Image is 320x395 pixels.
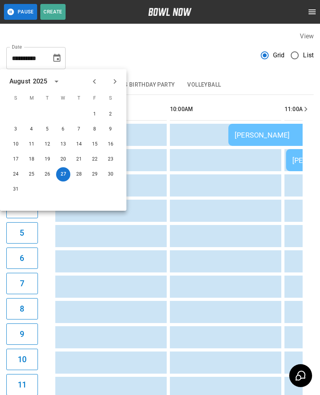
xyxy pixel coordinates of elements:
button: Aug 28, 2025 [72,167,86,181]
button: Aug 20, 2025 [56,152,70,166]
button: Aug 21, 2025 [72,152,86,166]
h6: 11 [18,378,26,391]
div: 2025 [33,77,47,86]
label: View [300,32,314,40]
button: Aug 27, 2025 [56,167,70,181]
span: List [303,51,314,60]
button: 10 [6,349,38,370]
div: inventory tabs [6,76,314,94]
button: 5 [6,222,38,244]
button: Aug 30, 2025 [104,167,118,181]
button: Aug 29, 2025 [88,167,102,181]
h6: 8 [20,302,24,315]
button: Aug 11, 2025 [24,137,39,151]
button: Aug 26, 2025 [40,167,55,181]
button: 6 [6,248,38,269]
button: Aug 16, 2025 [104,137,118,151]
button: Next month [108,75,122,88]
button: Aug 6, 2025 [56,122,70,136]
button: 9 [6,323,38,345]
th: 10:00AM [170,98,281,121]
h6: 10 [18,353,26,366]
button: Aug 3, 2025 [9,122,23,136]
h6: 7 [20,277,24,290]
button: Aug 2, 2025 [104,107,118,121]
button: Aug 13, 2025 [56,137,70,151]
button: Aug 24, 2025 [9,167,23,181]
button: Aug 19, 2025 [40,152,55,166]
button: Aug 8, 2025 [88,122,102,136]
div: August [9,77,30,86]
h6: 6 [20,252,24,265]
span: Grid [273,51,285,60]
button: Aug 7, 2025 [72,122,86,136]
span: S [9,91,23,106]
button: Aug 23, 2025 [104,152,118,166]
button: open drawer [304,4,320,20]
button: Aug 14, 2025 [72,137,86,151]
button: Aug 9, 2025 [104,122,118,136]
button: Create [40,4,66,20]
button: Aug 25, 2025 [24,167,39,181]
span: T [40,91,55,106]
button: Pause [4,4,37,20]
span: F [88,91,102,106]
span: M [24,91,39,106]
button: 7 [6,273,38,294]
button: Aug 17, 2025 [9,152,23,166]
img: logo [148,8,192,16]
button: Previous month [88,75,101,88]
button: Aug 31, 2025 [9,182,23,197]
button: Aug 10, 2025 [9,137,23,151]
h6: 5 [20,227,24,239]
button: calendar view is open, switch to year view [50,75,63,88]
button: Aug 1, 2025 [88,107,102,121]
button: Aug 15, 2025 [88,137,102,151]
h6: 9 [20,328,24,340]
button: Aug 4, 2025 [24,122,39,136]
span: T [72,91,86,106]
button: Aug 18, 2025 [24,152,39,166]
span: S [104,91,118,106]
span: W [56,91,70,106]
button: Volleyball [181,76,227,94]
button: Choose date, selected date is Aug 27, 2025 [49,50,65,66]
button: Aug 5, 2025 [40,122,55,136]
button: Kids Birthday Party [109,76,181,94]
button: 8 [6,298,38,319]
button: Aug 12, 2025 [40,137,55,151]
button: Aug 22, 2025 [88,152,102,166]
